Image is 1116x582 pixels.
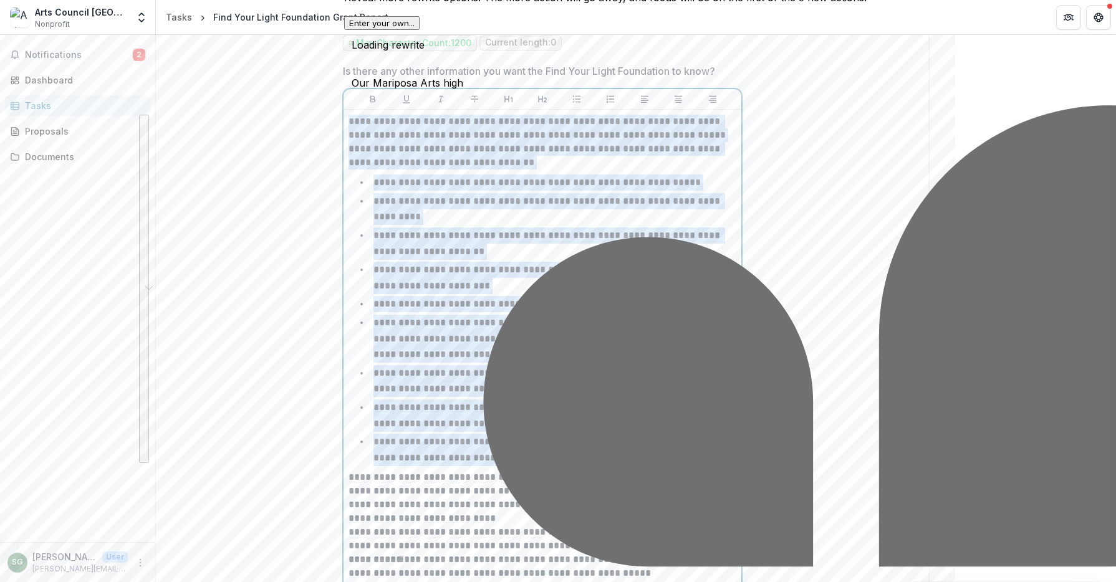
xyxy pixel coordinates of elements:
[35,19,70,30] span: Nonprofit
[161,8,197,26] a: Tasks
[133,5,150,30] button: Open entity switcher
[25,125,140,138] div: Proposals
[32,550,97,563] p: [PERSON_NAME]
[5,70,150,90] a: Dashboard
[10,7,30,27] img: Arts Council Santa Cruz County
[343,64,715,79] p: Is there any other information you want the Find Your Light Foundation to know?
[102,551,128,563] p: User
[161,8,393,26] nav: breadcrumb
[133,555,148,570] button: More
[5,95,150,116] a: Tasks
[5,121,150,141] a: Proposals
[25,50,133,60] span: Notifications
[5,45,150,65] button: Notifications2
[166,11,192,24] div: Tasks
[5,146,150,167] a: Documents
[32,563,128,575] p: [PERSON_NAME][EMAIL_ADDRESS][DOMAIN_NAME]
[25,74,140,87] div: Dashboard
[25,150,140,163] div: Documents
[213,11,388,24] div: Find Your Light Foundation Grant Report
[25,99,140,112] div: Tasks
[133,49,145,61] span: 2
[12,558,23,566] div: Sally Green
